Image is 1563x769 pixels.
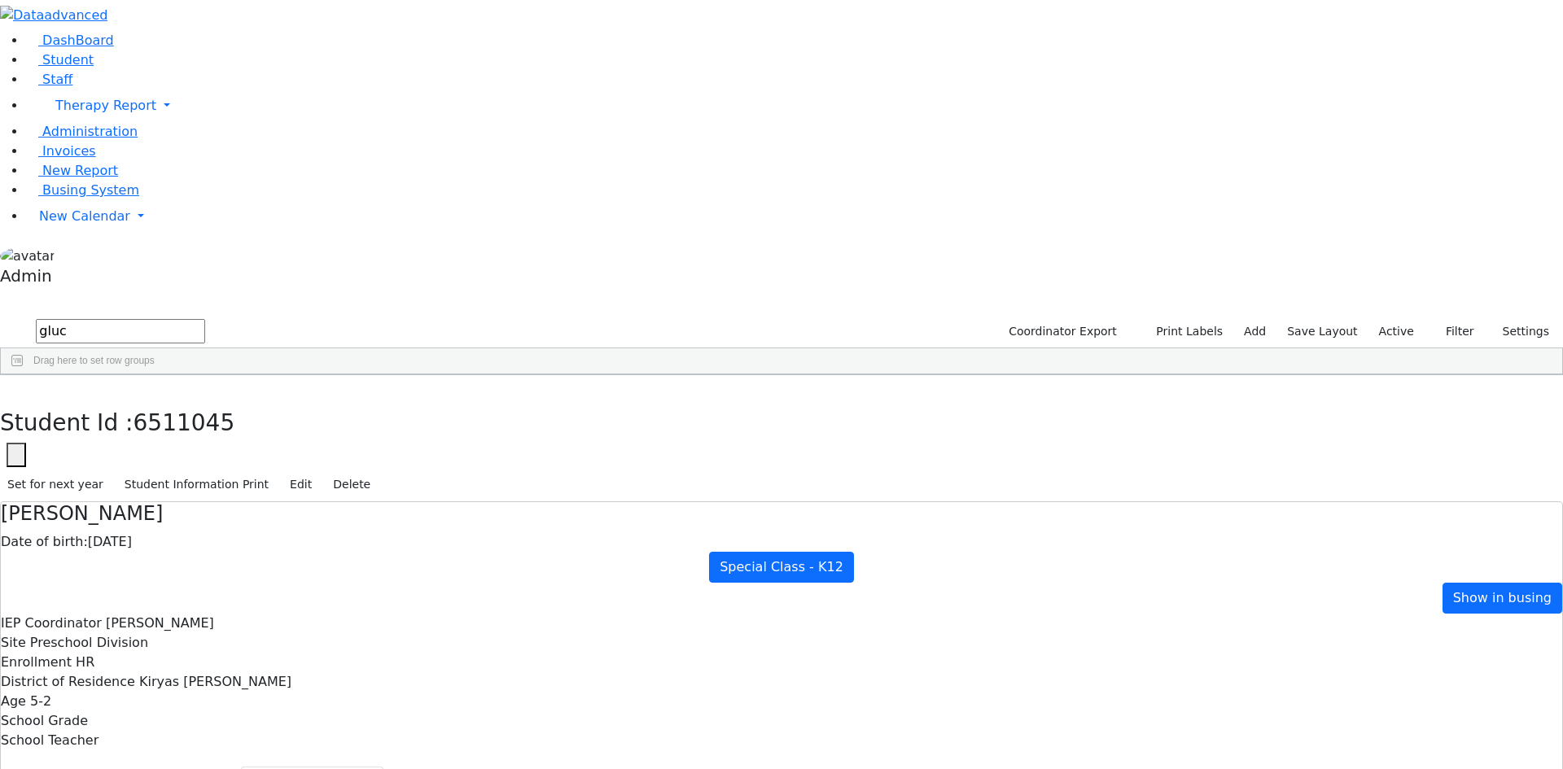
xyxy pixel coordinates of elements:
[1280,319,1364,344] button: Save Layout
[1,653,72,672] label: Enrollment
[1,532,88,552] label: Date of birth:
[106,615,214,631] span: [PERSON_NAME]
[42,182,139,198] span: Busing System
[709,552,854,583] a: Special Class - K12
[134,409,235,436] span: 6511045
[1482,319,1556,344] button: Settings
[26,163,118,178] a: New Report
[139,674,291,689] span: Kiryas [PERSON_NAME]
[55,98,156,113] span: Therapy Report
[1237,319,1273,344] a: Add
[1372,319,1421,344] label: Active
[26,143,96,159] a: Invoices
[117,472,276,497] button: Student Information Print
[33,355,155,366] span: Drag here to set row groups
[30,693,51,709] span: 5-2
[36,319,205,343] input: Search
[26,33,114,48] a: DashBoard
[42,163,118,178] span: New Report
[282,472,319,497] button: Edit
[1137,319,1230,344] button: Print Labels
[26,200,1563,233] a: New Calendar
[39,208,130,224] span: New Calendar
[1,633,26,653] label: Site
[1,731,99,750] label: School Teacher
[30,635,148,650] span: Preschool Division
[998,319,1124,344] button: Coordinator Export
[326,472,378,497] button: Delete
[1,502,1562,526] h4: [PERSON_NAME]
[42,124,138,139] span: Administration
[42,72,72,87] span: Staff
[76,654,94,670] span: HR
[1443,583,1562,614] a: Show in busing
[26,182,139,198] a: Busing System
[1425,319,1482,344] button: Filter
[26,124,138,139] a: Administration
[1,672,135,692] label: District of Residence
[26,52,94,68] a: Student
[26,90,1563,122] a: Therapy Report
[1,692,26,711] label: Age
[42,52,94,68] span: Student
[42,143,96,159] span: Invoices
[26,72,72,87] a: Staff
[1,532,1562,552] div: [DATE]
[1,614,102,633] label: IEP Coordinator
[42,33,114,48] span: DashBoard
[1453,590,1552,605] span: Show in busing
[1,711,88,731] label: School Grade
